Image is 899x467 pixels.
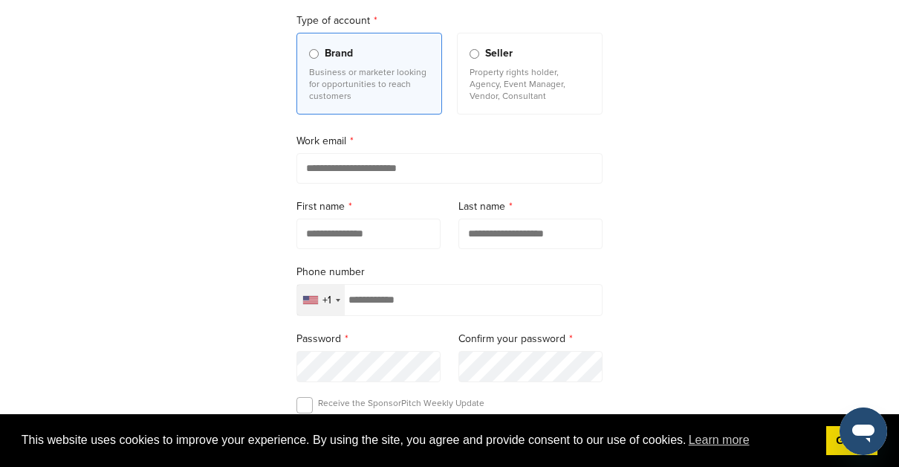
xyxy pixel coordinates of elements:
div: +1 [322,295,331,306]
label: Phone number [296,264,603,280]
input: Seller Property rights holder, Agency, Event Manager, Vendor, Consultant [470,49,479,59]
p: Receive the SponsorPitch Weekly Update [318,397,484,409]
a: learn more about cookies [687,429,752,451]
p: Business or marketer looking for opportunities to reach customers [309,66,429,102]
span: This website uses cookies to improve your experience. By using the site, you agree and provide co... [22,429,814,451]
iframe: Button to launch messaging window [840,408,887,455]
label: Confirm your password [458,331,603,347]
input: Brand Business or marketer looking for opportunities to reach customers [309,49,319,59]
label: Last name [458,199,603,215]
label: Password [296,331,441,347]
div: Selected country [297,285,345,315]
span: Brand [325,45,353,62]
p: Property rights holder, Agency, Event Manager, Vendor, Consultant [470,66,590,102]
span: Seller [485,45,513,62]
a: dismiss cookie message [826,426,877,456]
label: First name [296,199,441,215]
label: Type of account [296,13,603,29]
label: Work email [296,133,603,149]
